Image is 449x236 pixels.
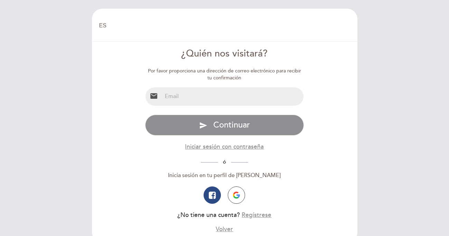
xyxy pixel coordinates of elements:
[150,92,158,100] i: email
[145,47,304,61] div: ¿Quién nos visitará?
[145,115,304,136] button: send Continuar
[185,142,264,151] button: Iniciar sesión con contraseña
[177,211,240,219] span: ¿No tiene una cuenta?
[162,87,303,106] input: Email
[218,159,231,165] span: ó
[233,192,240,199] img: icon-google.png
[213,120,250,130] span: Continuar
[145,68,304,81] div: Por favor proporciona una dirección de correo electrónico para recibir tu confirmación
[242,211,271,219] button: Regístrese
[145,172,304,180] div: Inicia sesión en tu perfil de [PERSON_NAME]
[199,121,207,130] i: send
[216,225,233,234] button: Volver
